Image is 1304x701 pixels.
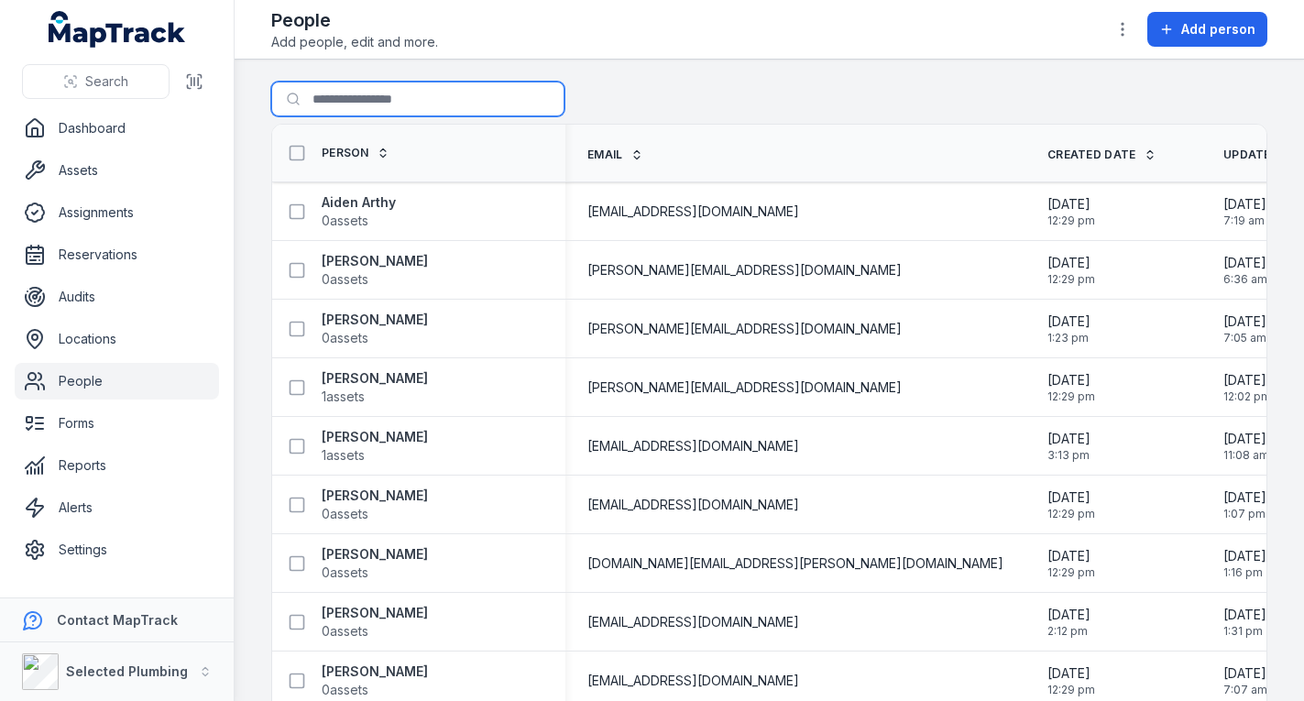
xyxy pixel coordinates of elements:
[271,7,438,33] h2: People
[322,604,428,622] strong: [PERSON_NAME]
[1223,547,1266,565] span: [DATE]
[1223,195,1266,228] time: 7/29/2025, 7:19:23 AM
[587,378,902,397] span: [PERSON_NAME][EMAIL_ADDRESS][DOMAIN_NAME]
[15,405,219,442] a: Forms
[1223,664,1267,697] time: 8/15/2025, 7:07:26 AM
[322,545,428,582] a: [PERSON_NAME]0assets
[322,428,428,465] a: [PERSON_NAME]1assets
[322,564,368,582] span: 0 assets
[1223,606,1266,639] time: 8/11/2025, 1:31:49 PM
[1047,148,1136,162] span: Created Date
[1047,254,1095,287] time: 1/14/2025, 12:29:42 PM
[15,489,219,526] a: Alerts
[322,311,428,347] a: [PERSON_NAME]0assets
[1223,507,1266,521] span: 1:07 pm
[587,554,1003,573] span: [DOMAIN_NAME][EMAIL_ADDRESS][PERSON_NAME][DOMAIN_NAME]
[587,672,799,690] span: [EMAIL_ADDRESS][DOMAIN_NAME]
[1047,430,1090,463] time: 2/28/2025, 3:13:20 PM
[1223,547,1266,580] time: 8/11/2025, 1:16:06 PM
[1047,547,1095,565] span: [DATE]
[1223,195,1266,214] span: [DATE]
[1047,488,1095,507] span: [DATE]
[1047,214,1095,228] span: 12:29 pm
[587,437,799,455] span: [EMAIL_ADDRESS][DOMAIN_NAME]
[1047,389,1095,404] span: 12:29 pm
[1047,312,1090,331] span: [DATE]
[322,505,368,523] span: 0 assets
[1147,12,1267,47] button: Add person
[15,152,219,189] a: Assets
[1047,312,1090,345] time: 2/13/2025, 1:23:00 PM
[15,321,219,357] a: Locations
[1047,507,1095,521] span: 12:29 pm
[322,146,369,160] span: Person
[322,329,368,347] span: 0 assets
[1047,448,1090,463] span: 3:13 pm
[587,261,902,279] span: [PERSON_NAME][EMAIL_ADDRESS][DOMAIN_NAME]
[322,681,368,699] span: 0 assets
[1223,624,1266,639] span: 1:31 pm
[1047,371,1095,404] time: 1/14/2025, 12:29:42 PM
[1047,606,1090,639] time: 5/14/2025, 2:12:32 PM
[1181,20,1255,38] span: Add person
[322,146,389,160] a: Person
[587,496,799,514] span: [EMAIL_ADDRESS][DOMAIN_NAME]
[322,622,368,641] span: 0 assets
[1223,272,1267,287] span: 6:36 am
[1223,488,1266,507] span: [DATE]
[1047,683,1095,697] span: 12:29 pm
[1223,664,1267,683] span: [DATE]
[1223,371,1271,389] span: [DATE]
[1047,664,1095,697] time: 1/14/2025, 12:29:42 PM
[1047,547,1095,580] time: 1/14/2025, 12:29:42 PM
[85,72,128,91] span: Search
[1047,148,1156,162] a: Created Date
[322,604,428,641] a: [PERSON_NAME]0assets
[22,64,170,99] button: Search
[15,110,219,147] a: Dashboard
[322,311,428,329] strong: [PERSON_NAME]
[1047,430,1090,448] span: [DATE]
[1223,389,1271,404] span: 12:02 pm
[322,487,428,505] strong: [PERSON_NAME]
[322,193,396,230] a: Aiden Arthy0assets
[322,193,396,212] strong: Aiden Arthy
[1223,312,1266,345] time: 8/15/2025, 7:05:36 AM
[322,446,365,465] span: 1 assets
[15,279,219,315] a: Audits
[66,663,188,679] strong: Selected Plumbing
[1223,430,1269,448] span: [DATE]
[271,33,438,51] span: Add people, edit and more.
[587,320,902,338] span: [PERSON_NAME][EMAIL_ADDRESS][DOMAIN_NAME]
[322,487,428,523] a: [PERSON_NAME]0assets
[1047,254,1095,272] span: [DATE]
[322,252,428,270] strong: [PERSON_NAME]
[322,252,428,289] a: [PERSON_NAME]0assets
[1223,254,1267,272] span: [DATE]
[15,447,219,484] a: Reports
[1047,664,1095,683] span: [DATE]
[1223,448,1269,463] span: 11:08 am
[1047,488,1095,521] time: 1/14/2025, 12:29:42 PM
[1047,565,1095,580] span: 12:29 pm
[1223,683,1267,697] span: 7:07 am
[587,148,643,162] a: Email
[1047,606,1090,624] span: [DATE]
[49,11,186,48] a: MapTrack
[322,369,428,388] strong: [PERSON_NAME]
[322,545,428,564] strong: [PERSON_NAME]
[1047,195,1095,214] span: [DATE]
[1047,331,1090,345] span: 1:23 pm
[1047,371,1095,389] span: [DATE]
[1047,195,1095,228] time: 1/14/2025, 12:29:42 PM
[1223,214,1266,228] span: 7:19 am
[1223,371,1271,404] time: 8/11/2025, 12:02:58 PM
[15,194,219,231] a: Assignments
[322,428,428,446] strong: [PERSON_NAME]
[1223,430,1269,463] time: 8/11/2025, 11:08:49 AM
[322,663,428,699] a: [PERSON_NAME]0assets
[322,270,368,289] span: 0 assets
[322,369,428,406] a: [PERSON_NAME]1assets
[1047,272,1095,287] span: 12:29 pm
[1223,606,1266,624] span: [DATE]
